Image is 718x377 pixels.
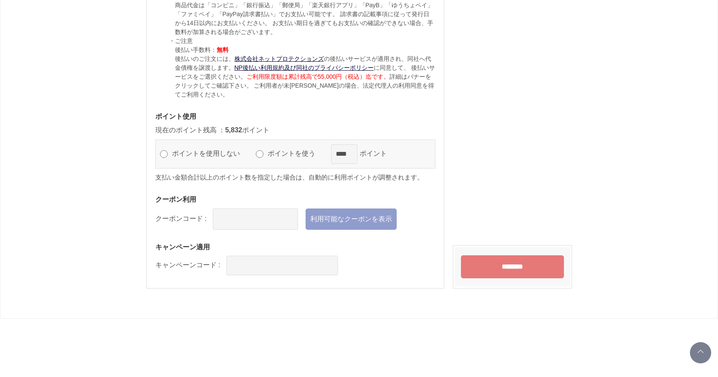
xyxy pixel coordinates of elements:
[155,173,435,183] p: 支払い金額合計以上のポイント数を指定した場合は、自動的に利用ポイントが調整されます。
[225,126,242,134] span: 5,832
[155,261,220,268] label: キャンペーンコード :
[217,46,229,53] span: 無料
[306,208,397,230] a: 利用可能なクーポンを表示
[266,150,325,157] label: ポイントを使う
[246,73,390,80] span: ご利用限度額は累計残高で55,000円（税込）迄です。
[155,112,435,121] h3: ポイント使用
[235,55,324,62] a: 株式会社ネットプロテクションズ
[155,195,435,204] h3: クーポン利用
[235,64,374,71] a: NP後払い利用規約及び同社のプライバシーポリシー
[175,1,435,37] p: 商品代金は「コンビニ」「銀行振込」「郵便局」「楽天銀行アプリ」「PayB」「ゆうちょペイ」「ファミペイ」「PayPay請求書払い」でお支払い可能です。 請求書の記載事項に従って発行日から14日以...
[175,46,435,99] p: 後払い手数料： 後払いのご注文には、 の後払いサービスが適用され、同社へ代金債権を譲渡します。 に同意して、 後払いサービスをご選択ください。 詳細はバナーをクリックしてご確認下さい。 ご利用者...
[358,150,397,157] label: ポイント
[155,215,207,222] label: クーポンコード :
[155,125,435,135] p: 現在のポイント残高 ： ポイント
[170,150,250,157] label: ポイントを使用しない
[155,243,435,251] h3: キャンペーン適用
